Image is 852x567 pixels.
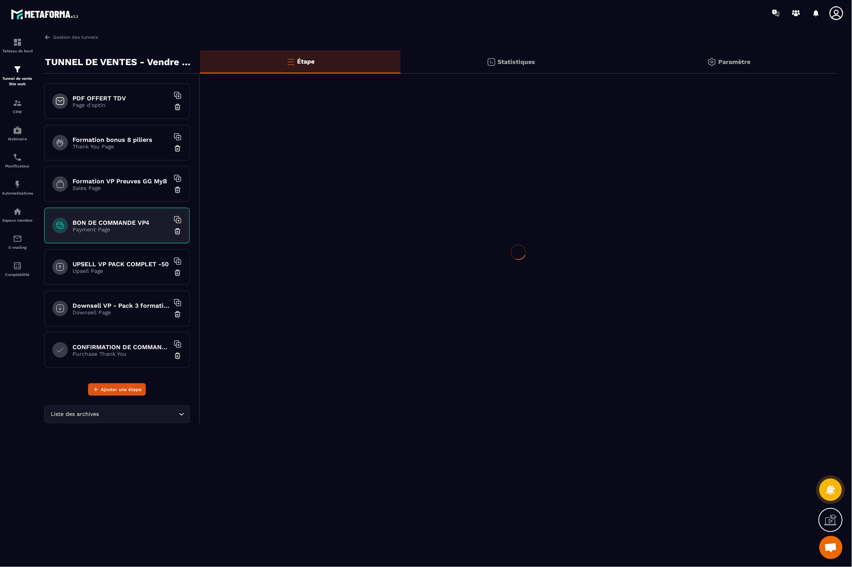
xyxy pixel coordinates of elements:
[73,302,169,309] h6: Downsell VP - Pack 3 formations
[2,272,33,277] p: Comptabilité
[2,110,33,114] p: CRM
[2,120,33,147] a: automationsautomationsWebinaire
[2,59,33,93] a: formationformationTunnel de vente Site web
[2,255,33,283] a: accountantaccountantComptabilité
[2,164,33,168] p: Planificateur
[2,174,33,201] a: automationsautomationsAutomatisations
[49,410,101,419] span: Liste des archives
[2,201,33,228] a: automationsautomationsEspace membre
[73,102,169,108] p: Page d'optin
[13,38,22,47] img: formation
[174,227,181,235] img: trash
[174,186,181,194] img: trash
[101,386,142,393] span: Ajouter une étape
[2,76,33,87] p: Tunnel de vente Site web
[13,207,22,216] img: automations
[707,57,717,67] img: setting-gr.5f69749f.svg
[297,58,315,65] p: Étape
[73,260,169,268] h6: UPSELL VP PACK COMPLET -50
[73,309,169,315] p: Downsell Page
[73,143,169,150] p: Thank You Page
[719,58,751,65] p: Paramètre
[2,245,33,250] p: E-mailing
[11,7,81,21] img: logo
[73,95,169,102] h6: PDF OFFERT TDV
[44,405,190,423] div: Search for option
[73,219,169,226] h6: BON DE COMMANDE VP4
[286,57,296,66] img: bars-o.4a397970.svg
[73,268,169,274] p: Upsell Page
[2,147,33,174] a: schedulerschedulerPlanificateur
[13,180,22,189] img: automations
[13,126,22,135] img: automations
[73,343,169,351] h6: CONFIRMATION DE COMMANDE
[2,93,33,120] a: formationformationCRM
[487,57,496,67] img: stats.20deebd0.svg
[2,228,33,255] a: emailemailE-mailing
[13,234,22,243] img: email
[13,98,22,108] img: formation
[174,145,181,152] img: trash
[174,269,181,277] img: trash
[174,352,181,360] img: trash
[2,191,33,195] p: Automatisations
[88,383,146,396] button: Ajouter une étape
[2,49,33,53] p: Tableau de bord
[174,103,181,111] img: trash
[13,65,22,74] img: formation
[498,58,536,65] p: Statistiques
[73,226,169,233] p: Payment Page
[174,310,181,318] img: trash
[819,536,843,559] div: Mở cuộc trò chuyện
[45,54,194,70] p: TUNNEL DE VENTES - Vendre Plus
[13,261,22,271] img: accountant
[13,153,22,162] img: scheduler
[44,34,51,41] img: arrow
[2,218,33,222] p: Espace membre
[73,178,169,185] h6: Formation VP Preuves GG MyB
[2,137,33,141] p: Webinaire
[73,185,169,191] p: Sales Page
[73,136,169,143] h6: Formation bonus 8 piliers
[2,32,33,59] a: formationformationTableau de bord
[101,410,177,419] input: Search for option
[44,34,98,41] a: Gestion des tunnels
[73,351,169,357] p: Purchase Thank You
